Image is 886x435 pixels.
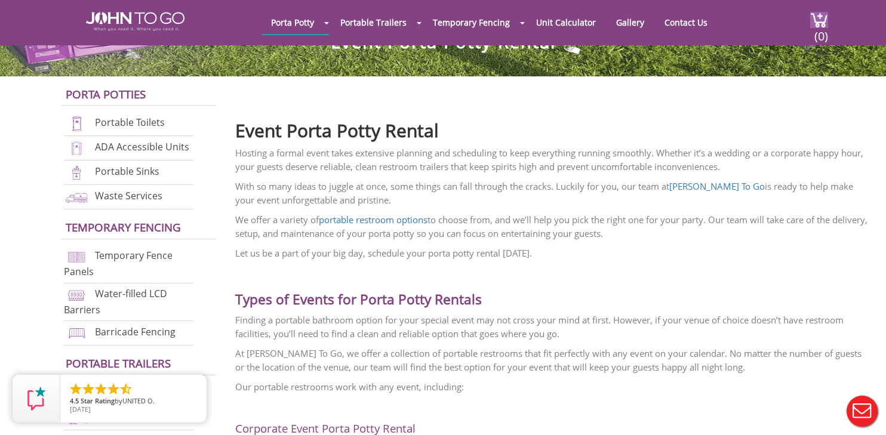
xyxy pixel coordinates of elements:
[235,381,464,393] span: Our portable restrooms work with any event, including:
[122,396,155,405] span: UNITED O.
[86,12,184,31] img: JOHN to go
[64,325,90,341] img: barricade-fencing-icon-new.png
[424,11,519,34] a: Temporary Fencing
[262,11,323,34] a: Porta Potty
[235,180,853,206] span: With so many ideas to juggle at once, some things can fall through the cracks. Luckily for you, o...
[810,12,828,28] img: cart a
[66,87,146,101] a: Porta Potties
[95,116,165,129] a: Portable Toilets
[119,382,133,396] li: 
[64,249,173,278] a: Temporary Fence Panels
[24,387,48,411] img: Review Rating
[235,347,862,373] span: At [PERSON_NAME] To Go, we offer a collection of portable restrooms that fit perfectly with any e...
[669,180,765,192] a: [PERSON_NAME] To Go
[235,290,482,308] span: Types of Events for Porta Potty Rentals
[69,382,83,396] li: 
[106,382,121,396] li: 
[331,11,416,34] a: Portable Trailers
[235,247,532,259] span: Let us be a part of your big day, schedule your porta potty rental [DATE].
[70,397,197,406] span: by
[656,11,716,34] a: Contact Us
[235,214,867,239] span: We offer a variety of to choose from, and we’ll help you pick the right one for your party. Our t...
[838,387,886,435] button: Live Chat
[64,116,90,132] img: portable-toilets-new.png
[70,405,91,414] span: [DATE]
[95,325,176,338] a: Barricade Fencing
[64,140,90,156] img: ADA-units-new.png
[66,220,181,235] a: Temporary Fencing
[81,396,115,405] span: Star Rating
[235,314,844,340] span: Finding a portable bathroom option for your special event may not cross your mind at first. Howev...
[527,11,605,34] a: Unit Calculator
[94,382,108,396] li: 
[70,396,79,405] span: 4.5
[64,165,90,181] img: portable-sinks-new.png
[64,189,90,205] img: waste-services-new.png
[319,214,427,226] a: portable restroom options
[95,140,189,153] a: ADA Accessible Units
[66,356,171,371] a: Portable trailers
[95,165,159,178] a: Portable Sinks
[64,287,167,316] a: Water-filled LCD Barriers
[81,382,96,396] li: 
[64,287,90,303] img: water-filled%20barriers-new.png
[607,11,653,34] a: Gallery
[64,249,90,265] img: chan-link-fencing-new.png
[235,115,869,140] h2: Event Porta Potty Rental
[235,147,863,172] span: Hosting a formal event takes extensive planning and scheduling to keep everything running smoothl...
[95,189,162,202] a: Waste Services
[814,18,828,44] span: (0)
